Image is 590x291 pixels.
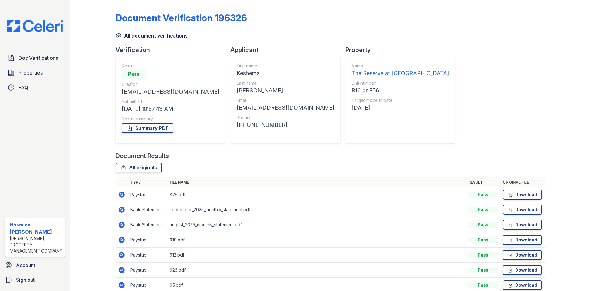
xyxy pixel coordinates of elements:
td: 829.pdf [167,187,466,202]
div: [DATE] 10:57:43 AM [122,105,219,113]
div: Target move in date [352,97,449,103]
td: 919.pdf [167,232,466,248]
div: Pass [468,192,498,198]
div: Pass [468,222,498,228]
a: Download [503,280,542,290]
div: Verification [116,46,230,54]
a: Download [503,250,542,260]
td: Bank Statement [128,202,167,217]
div: Applicant [230,46,345,54]
div: B16 or F56 [352,86,449,95]
div: Pass [122,69,146,79]
div: Pass [468,267,498,273]
div: Submitted [122,99,219,105]
td: Paystub [128,248,167,263]
div: Document Results [116,152,169,160]
span: Account [16,261,35,269]
a: Download [503,220,542,230]
div: Pass [468,252,498,258]
div: [PERSON_NAME] [237,86,334,95]
span: Properties [18,69,43,76]
div: Unit number [352,80,449,86]
div: Result summary [122,116,219,122]
a: All document verifications [116,32,188,39]
div: The Reserve at [GEOGRAPHIC_DATA] [352,69,449,78]
td: september_2025_monthly_statement.pdf [167,202,466,217]
a: All originals [116,163,162,172]
div: [EMAIL_ADDRESS][DOMAIN_NAME] [122,87,219,96]
span: FAQ [18,84,28,91]
div: Result [122,63,219,69]
a: Account [2,259,68,271]
div: Name [352,63,449,69]
div: Pass [468,282,498,288]
th: Result [466,177,500,187]
div: Last name [237,80,334,86]
td: 912.pdf [167,248,466,263]
a: Name The Reserve at [GEOGRAPHIC_DATA] [352,63,449,78]
a: Doc Verifications [5,52,65,64]
span: Sign out [16,276,35,284]
div: Phone [237,115,334,121]
div: First name [237,63,334,69]
img: CE_Logo_Blue-a8612792a0a2168367f1c8372b55b34899dd931a85d93a1a3d3e32e68fde9ad4.png [2,20,68,32]
div: Pass [468,207,498,213]
a: Download [503,235,542,245]
td: Paystub [128,187,167,202]
div: Keshema [237,69,334,78]
th: File name [167,177,466,187]
div: [EMAIL_ADDRESS][DOMAIN_NAME] [237,103,334,112]
th: Original file [500,177,545,187]
a: Properties [5,67,65,79]
span: Doc Verifications [18,54,58,62]
div: Pass [468,237,498,243]
div: [DATE] [352,103,449,112]
a: Sign out [2,274,68,286]
div: Document Verification 196326 [116,12,247,23]
div: Email [237,97,334,103]
a: FAQ [5,81,65,94]
td: august_2025_monthly_statement.pdf [167,217,466,232]
div: [PHONE_NUMBER] [237,121,334,129]
td: Paystub [128,232,167,248]
div: Reserve [PERSON_NAME] [10,221,63,236]
div: Property [345,46,460,54]
a: Download [503,205,542,215]
th: Type [128,177,167,187]
div: Creator [122,81,219,87]
td: 926.pdf [167,263,466,278]
a: Summary PDF [122,123,173,133]
td: Bank Statement [128,217,167,232]
a: Download [503,265,542,275]
div: [PERSON_NAME] Property Management Company [10,236,63,254]
td: Paystub [128,263,167,278]
a: Download [503,190,542,200]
